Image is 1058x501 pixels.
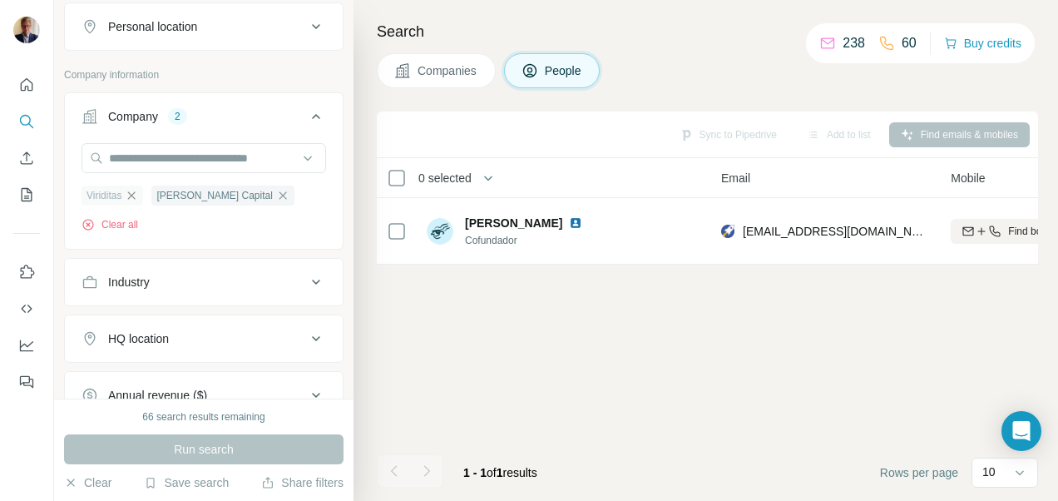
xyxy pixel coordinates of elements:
div: Annual revenue ($) [108,387,207,404]
div: HQ location [108,330,169,347]
button: Save search [144,474,229,491]
button: Company2 [65,97,343,143]
p: 238 [843,33,865,53]
span: People [545,62,583,79]
div: Industry [108,274,150,290]
div: 2 [168,109,187,124]
div: Open Intercom Messenger [1001,411,1041,451]
span: 1 [497,466,503,479]
button: Buy credits [944,32,1021,55]
span: [PERSON_NAME] [465,215,562,231]
button: Clear [64,474,111,491]
div: Company [108,108,158,125]
span: 1 - 1 [463,466,487,479]
span: Find both [1008,224,1050,239]
button: Dashboard [13,330,40,360]
h4: Search [377,20,1038,43]
button: My lists [13,180,40,210]
span: [EMAIL_ADDRESS][DOMAIN_NAME] [743,225,940,238]
button: Share filters [261,474,344,491]
button: Clear all [82,217,138,232]
span: Rows per page [880,464,958,481]
p: 10 [982,464,996,480]
p: Company information [64,67,344,82]
span: results [463,466,537,479]
button: Use Surfe API [13,294,40,324]
img: Avatar [13,17,40,43]
button: Industry [65,262,343,302]
button: Annual revenue ($) [65,375,343,415]
img: Avatar [427,218,453,245]
button: Personal location [65,7,343,47]
img: LinkedIn logo [569,216,582,230]
span: Email [721,170,750,186]
button: Search [13,107,40,136]
button: Use Surfe on LinkedIn [13,257,40,287]
span: 0 selected [418,170,472,186]
button: Feedback [13,367,40,397]
span: of [487,466,497,479]
span: Companies [418,62,478,79]
button: Enrich CSV [13,143,40,173]
div: Personal location [108,18,197,35]
span: [PERSON_NAME] Capital [156,188,272,203]
img: provider rocketreach logo [721,223,734,240]
span: Viriditas [87,188,121,203]
span: Cofundador [465,233,602,248]
button: Quick start [13,70,40,100]
span: Mobile [951,170,985,186]
div: 66 search results remaining [142,409,264,424]
button: HQ location [65,319,343,359]
p: 60 [902,33,917,53]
